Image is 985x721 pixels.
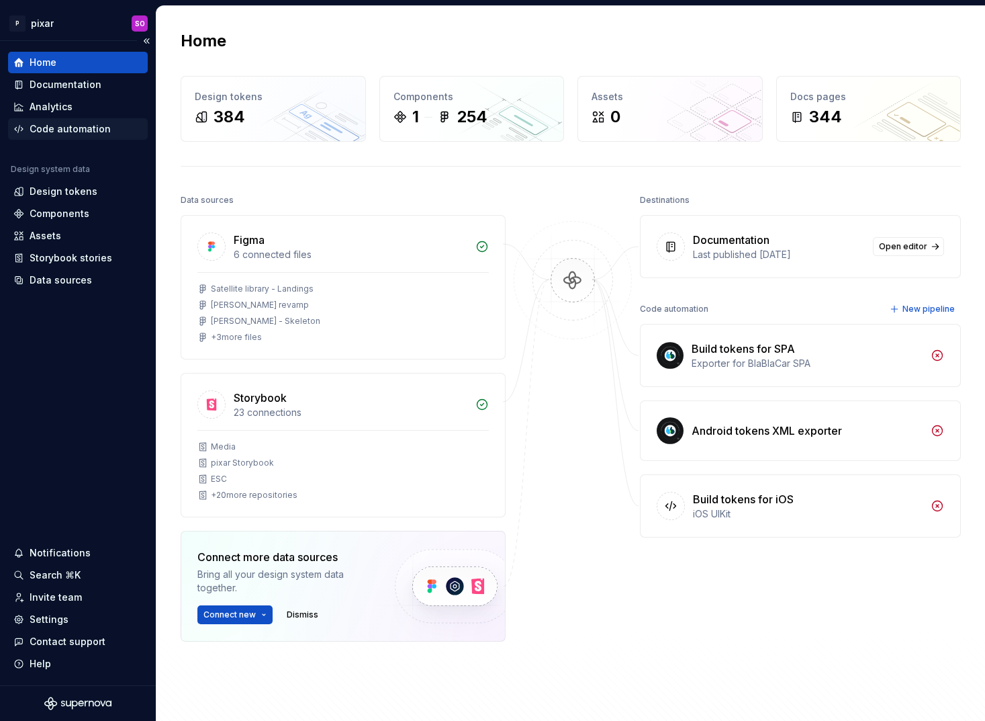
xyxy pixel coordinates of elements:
div: Components [30,207,89,220]
div: pixar Storybook [211,458,274,468]
div: + 20 more repositories [211,490,297,501]
div: 384 [214,106,245,128]
div: Data sources [181,191,234,210]
div: Code automation [30,122,111,136]
a: Figma6 connected filesSatellite library - Landings[PERSON_NAME] revamp[PERSON_NAME] - Skeleton+3m... [181,215,506,359]
div: Notifications [30,546,91,560]
a: Open editor [873,237,944,256]
div: [PERSON_NAME] revamp [211,300,309,310]
a: Code automation [8,118,148,140]
a: Assets [8,225,148,247]
div: ESC [211,474,227,484]
div: [PERSON_NAME] - Skeleton [211,316,320,327]
button: Contact support [8,631,148,652]
div: 1 [412,106,419,128]
div: Bring all your design system data together. [197,568,372,595]
a: Data sources [8,269,148,291]
a: Analytics [8,96,148,118]
div: Design tokens [30,185,97,198]
a: Docs pages344 [776,76,961,142]
a: Home [8,52,148,73]
div: Assets [592,90,749,103]
a: Settings [8,609,148,630]
div: Home [30,56,56,69]
button: Dismiss [281,605,324,624]
div: Connect more data sources [197,549,372,565]
div: Analytics [30,100,73,114]
button: Connect new [197,605,273,624]
a: Assets0 [577,76,763,142]
button: Notifications [8,542,148,564]
div: Docs pages [790,90,947,103]
div: Media [211,441,236,452]
div: Figma [234,232,265,248]
div: Exporter for BlaBlaCar SPA [692,357,923,370]
div: + 3 more files [211,332,262,343]
div: Destinations [640,191,690,210]
div: 6 connected files [234,248,467,261]
span: Open editor [879,241,927,252]
div: Search ⌘K [30,568,81,582]
div: 23 connections [234,406,467,419]
a: Storybook23 connectionsMediapixar StorybookESC+20more repositories [181,373,506,517]
div: Assets [30,229,61,243]
div: Android tokens XML exporter [692,423,842,439]
a: Invite team [8,587,148,608]
button: PpixarSO [3,9,153,38]
div: Settings [30,613,68,626]
a: Documentation [8,74,148,95]
svg: Supernova Logo [44,697,111,710]
div: P [9,15,26,32]
div: 0 [610,106,620,128]
div: Components [393,90,551,103]
div: 344 [809,106,842,128]
h2: Home [181,30,226,52]
div: SO [135,18,145,29]
div: Satellite library - Landings [211,284,314,294]
a: Design tokens384 [181,76,366,142]
span: Connect new [203,609,256,620]
div: Storybook stories [30,251,112,265]
a: Components1254 [379,76,565,142]
div: Documentation [30,78,101,91]
button: Help [8,653,148,675]
div: 254 [457,106,487,128]
div: Help [30,657,51,671]
button: New pipeline [886,300,961,319]
div: Design tokens [195,90,352,103]
span: Dismiss [287,609,318,620]
div: Invite team [30,591,82,604]
a: Design tokens [8,181,148,202]
button: Search ⌘K [8,564,148,586]
div: Storybook [234,390,287,406]
div: Documentation [693,232,769,248]
a: Storybook stories [8,247,148,269]
div: Build tokens for SPA [692,341,795,357]
div: iOS UIKit [693,507,923,521]
button: Collapse sidebar [137,32,156,50]
span: New pipeline [902,304,955,314]
a: Components [8,203,148,224]
div: Last published [DATE] [693,248,865,261]
div: Build tokens for iOS [693,491,794,507]
div: Design system data [11,164,90,175]
div: Contact support [30,635,105,648]
div: Code automation [640,300,708,319]
div: Data sources [30,273,92,287]
div: pixar [31,17,54,30]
